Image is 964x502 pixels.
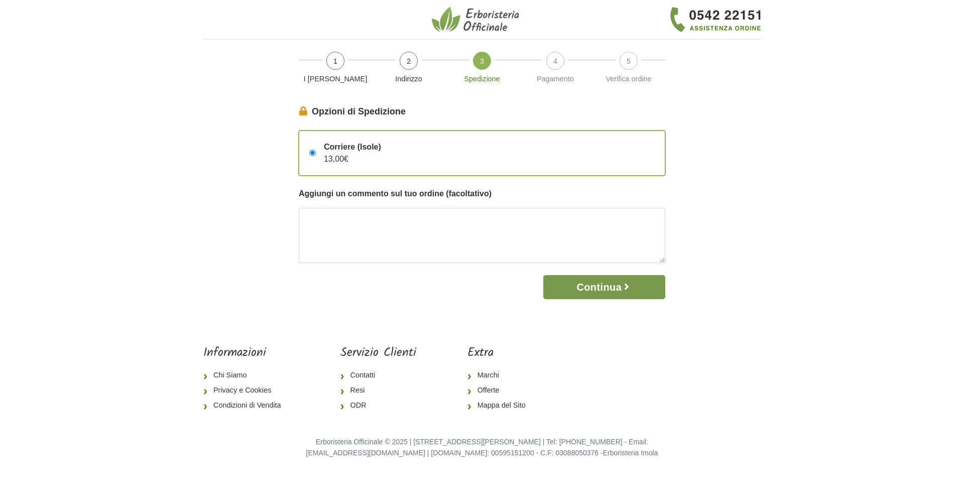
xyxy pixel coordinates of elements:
span: 1 [326,52,344,70]
small: Erboristeria Officinale © 2025 | [STREET_ADDRESS][PERSON_NAME] | Tel: [PHONE_NUMBER] - Email: [EM... [306,438,658,457]
div: 13,00€ [316,141,381,165]
strong: Aggiungi un commento sul tuo ordine (facoltativo) [299,189,492,198]
a: Condizioni di Vendita [203,398,289,413]
a: Contatti [340,368,416,383]
span: Corriere (Isole) [324,141,381,153]
a: Mappa del Sito [467,398,534,413]
a: Offerte [467,383,534,398]
a: Privacy e Cookies [203,383,289,398]
button: Continua [543,275,665,299]
a: Chi Siamo [203,368,289,383]
a: Marchi [467,368,534,383]
img: Erboristeria Officinale [432,6,522,33]
span: 2 [400,52,418,70]
p: Spedizione [449,74,515,85]
legend: Opzioni di Spedizione [299,105,665,118]
h5: Extra [467,346,534,360]
p: I [PERSON_NAME] [303,74,368,85]
h5: Informazioni [203,346,289,360]
a: Resi [340,383,416,398]
input: Corriere (Isole)13,00€ [309,150,316,156]
iframe: fb:page Facebook Social Plugin [585,346,761,381]
span: 3 [473,52,491,70]
a: ODR [340,398,416,413]
p: Indirizzo [376,74,441,85]
h5: Servizio Clienti [340,346,416,360]
a: Erboristeria Imola [603,449,658,457]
